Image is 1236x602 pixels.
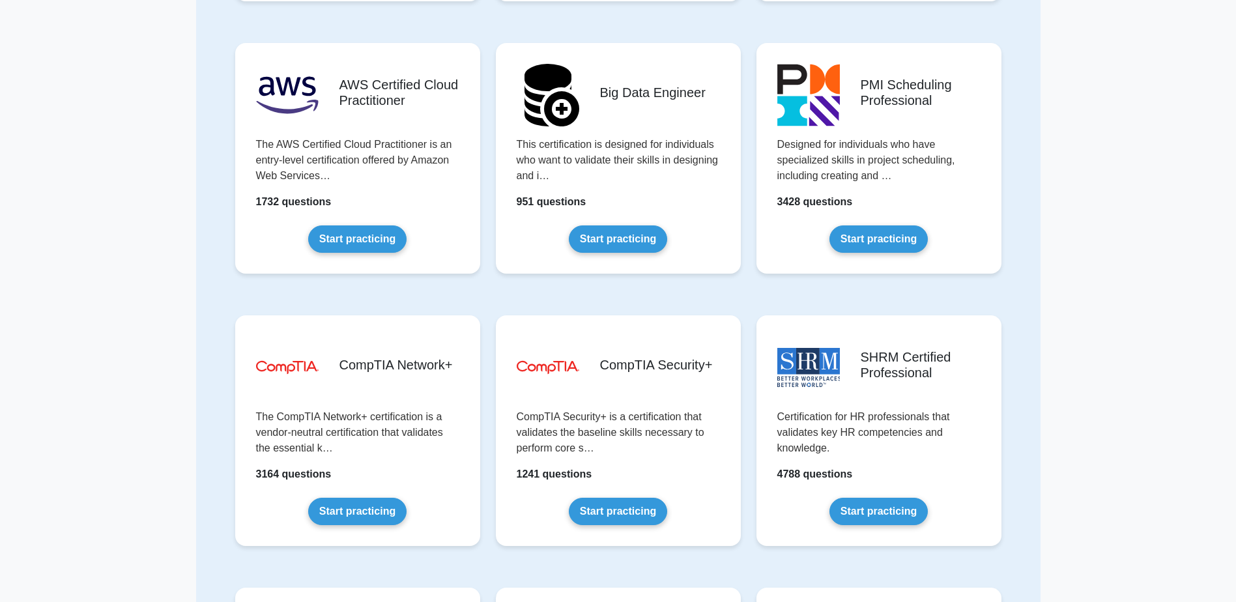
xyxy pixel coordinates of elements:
a: Start practicing [829,498,928,525]
a: Start practicing [308,498,407,525]
a: Start practicing [569,225,667,253]
a: Start practicing [829,225,928,253]
a: Start practicing [308,225,407,253]
a: Start practicing [569,498,667,525]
